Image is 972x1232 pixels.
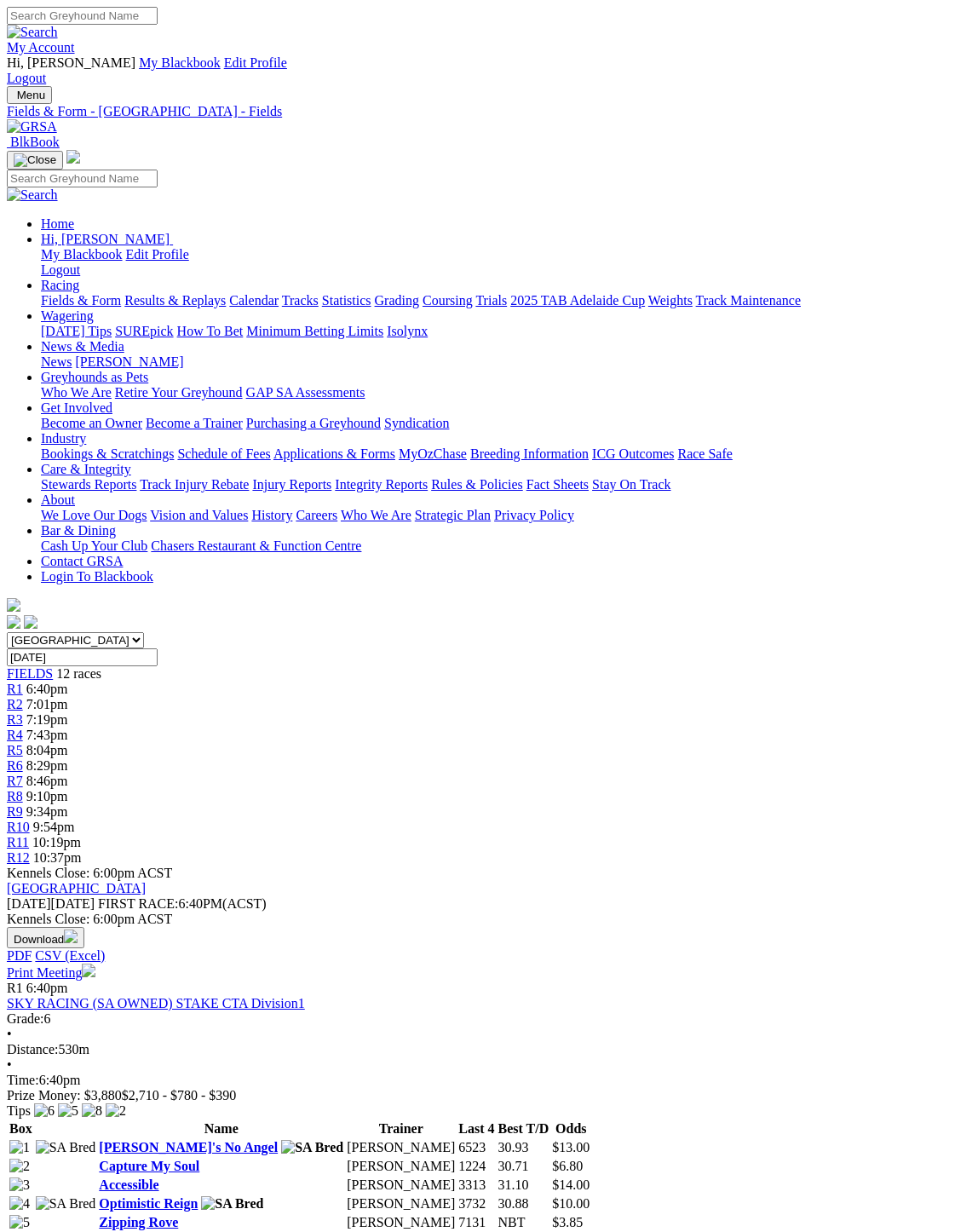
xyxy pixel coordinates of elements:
[7,104,965,119] a: Fields & Form - [GEOGRAPHIC_DATA] - Fields
[41,400,112,415] a: Get Involved
[99,1196,198,1211] a: Optimistic Reign
[26,981,68,995] span: 6:40pm
[296,508,337,522] a: Careers
[7,666,53,681] a: FIELDS
[526,477,589,492] a: Fact Sheets
[7,743,23,757] a: R5
[41,262,80,277] a: Logout
[7,1088,965,1103] div: Prize Money: $3,880
[32,835,81,849] span: 10:19pm
[494,508,574,522] a: Privacy Policy
[415,508,491,522] a: Strategic Plan
[346,1214,456,1231] td: [PERSON_NAME]
[58,1103,78,1119] img: 5
[41,416,142,430] a: Become an Owner
[41,462,131,476] a: Care & Integrity
[7,850,30,865] a: R12
[498,1195,550,1212] td: 30.88
[7,912,965,927] div: Kennels Close: 6:00pm ACST
[41,554,123,568] a: Contact GRSA
[98,896,267,911] span: 6:40PM(ACST)
[7,948,32,963] a: PDF
[9,1121,32,1136] span: Box
[346,1139,456,1156] td: [PERSON_NAME]
[75,354,183,369] a: [PERSON_NAME]
[35,948,105,963] a: CSV (Excel)
[7,981,23,995] span: R1
[126,247,189,262] a: Edit Profile
[26,682,68,696] span: 6:40pm
[36,1196,96,1212] img: SA Bred
[41,431,86,446] a: Industry
[201,1196,263,1212] img: SA Bred
[177,324,244,338] a: How To Bet
[7,758,23,773] a: R6
[273,446,395,461] a: Applications & Forms
[648,293,693,308] a: Weights
[457,1139,495,1156] td: 6523
[7,728,23,742] a: R4
[41,508,965,523] div: About
[7,1057,12,1072] span: •
[7,615,20,629] img: facebook.svg
[7,170,158,187] input: Search
[498,1214,550,1231] td: NBT
[41,569,153,584] a: Login To Blackbook
[252,477,331,492] a: Injury Reports
[498,1177,550,1194] td: 31.10
[7,151,63,170] button: Toggle navigation
[140,477,249,492] a: Track Injury Rebate
[387,324,428,338] a: Isolynx
[41,324,965,339] div: Wagering
[7,598,20,612] img: logo-grsa-white.png
[106,1103,126,1119] img: 2
[26,774,68,788] span: 8:46pm
[7,965,95,980] a: Print Meeting
[399,446,467,461] a: MyOzChase
[26,758,68,773] span: 8:29pm
[41,508,147,522] a: We Love Our Dogs
[9,1196,30,1212] img: 4
[7,1073,39,1087] span: Time:
[17,89,45,101] span: Menu
[246,385,365,400] a: GAP SA Assessments
[7,927,84,948] button: Download
[246,416,381,430] a: Purchasing a Greyhound
[7,804,23,819] a: R9
[41,370,148,384] a: Greyhounds as Pets
[41,446,174,461] a: Bookings & Scratchings
[498,1139,550,1156] td: 30.93
[7,648,158,666] input: Select date
[7,119,57,135] img: GRSA
[99,1215,178,1229] a: Zipping Rove
[41,293,965,308] div: Racing
[322,293,371,308] a: Statistics
[41,324,112,338] a: [DATE] Tips
[552,1177,590,1192] span: $14.00
[34,1103,55,1119] img: 6
[7,187,58,203] img: Search
[82,1103,102,1119] img: 8
[26,697,68,711] span: 7:01pm
[7,1011,44,1026] span: Grade:
[7,7,158,25] input: Search
[151,538,361,553] a: Chasers Restaurant & Function Centre
[33,820,75,834] span: 9:54pm
[41,477,136,492] a: Stewards Reports
[7,682,23,696] span: R1
[36,1140,96,1155] img: SA Bred
[99,1159,199,1173] a: Capture My Soul
[251,508,292,522] a: History
[282,293,319,308] a: Tracks
[475,293,507,308] a: Trials
[7,25,58,40] img: Search
[41,385,965,400] div: Greyhounds as Pets
[384,416,449,430] a: Syndication
[10,135,60,149] span: BlkBook
[41,308,94,323] a: Wagering
[99,1177,158,1192] a: Accessible
[7,712,23,727] span: R3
